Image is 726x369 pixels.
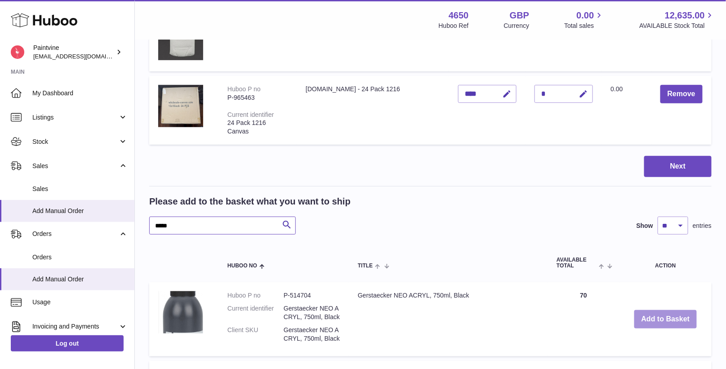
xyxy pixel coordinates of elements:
[577,9,594,22] span: 0.00
[619,248,712,278] th: Action
[510,9,529,22] strong: GBP
[227,93,288,102] div: P-965463
[284,326,340,343] dd: Gerstaecker NEO ACRYL, 750ml, Black
[158,291,203,333] img: Gerstaecker NEO ACRYL, 750ml, Black
[32,89,128,98] span: My Dashboard
[32,162,118,170] span: Sales
[297,76,449,145] td: [DOMAIN_NAME] - 24 Pack 1216
[11,45,24,59] img: euan@paintvine.co.uk
[33,44,114,61] div: Paintvine
[693,222,712,230] span: entries
[637,222,653,230] label: Show
[284,291,340,300] dd: P-514704
[227,119,288,136] div: 24 Pack 1216 Canvas
[548,282,619,356] td: 70
[158,85,203,127] img: wholesale-canvas.com - 24 Pack 1216
[227,85,261,93] div: Huboo P no
[227,304,284,321] dt: Current identifier
[32,322,118,331] span: Invoicing and Payments
[557,257,597,269] span: AVAILABLE Total
[32,230,118,238] span: Orders
[32,207,128,215] span: Add Manual Order
[611,85,623,93] span: 0.00
[11,335,124,351] a: Log out
[227,326,284,343] dt: Client SKU
[227,291,284,300] dt: Huboo P no
[564,9,604,30] a: 0.00 Total sales
[439,22,469,30] div: Huboo Ref
[32,185,128,193] span: Sales
[644,156,712,177] button: Next
[149,196,351,208] h2: Please add to the basket what you want to ship
[639,22,715,30] span: AVAILABLE Stock Total
[504,22,530,30] div: Currency
[449,9,469,22] strong: 4650
[227,111,274,118] div: Current identifier
[358,263,373,269] span: Title
[284,304,340,321] dd: Gerstaecker NEO ACRYL, 750ml, Black
[33,53,132,60] span: [EMAIL_ADDRESS][DOMAIN_NAME]
[634,310,697,329] button: Add to Basket
[32,298,128,307] span: Usage
[660,85,703,103] button: Remove
[32,275,128,284] span: Add Manual Order
[227,263,257,269] span: Huboo no
[564,22,604,30] span: Total sales
[349,282,548,356] td: Gerstaecker NEO ACRYL, 750ml, Black
[32,138,118,146] span: Stock
[665,9,705,22] span: 12,635.00
[32,253,128,262] span: Orders
[32,113,118,122] span: Listings
[639,9,715,30] a: 12,635.00 AVAILABLE Stock Total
